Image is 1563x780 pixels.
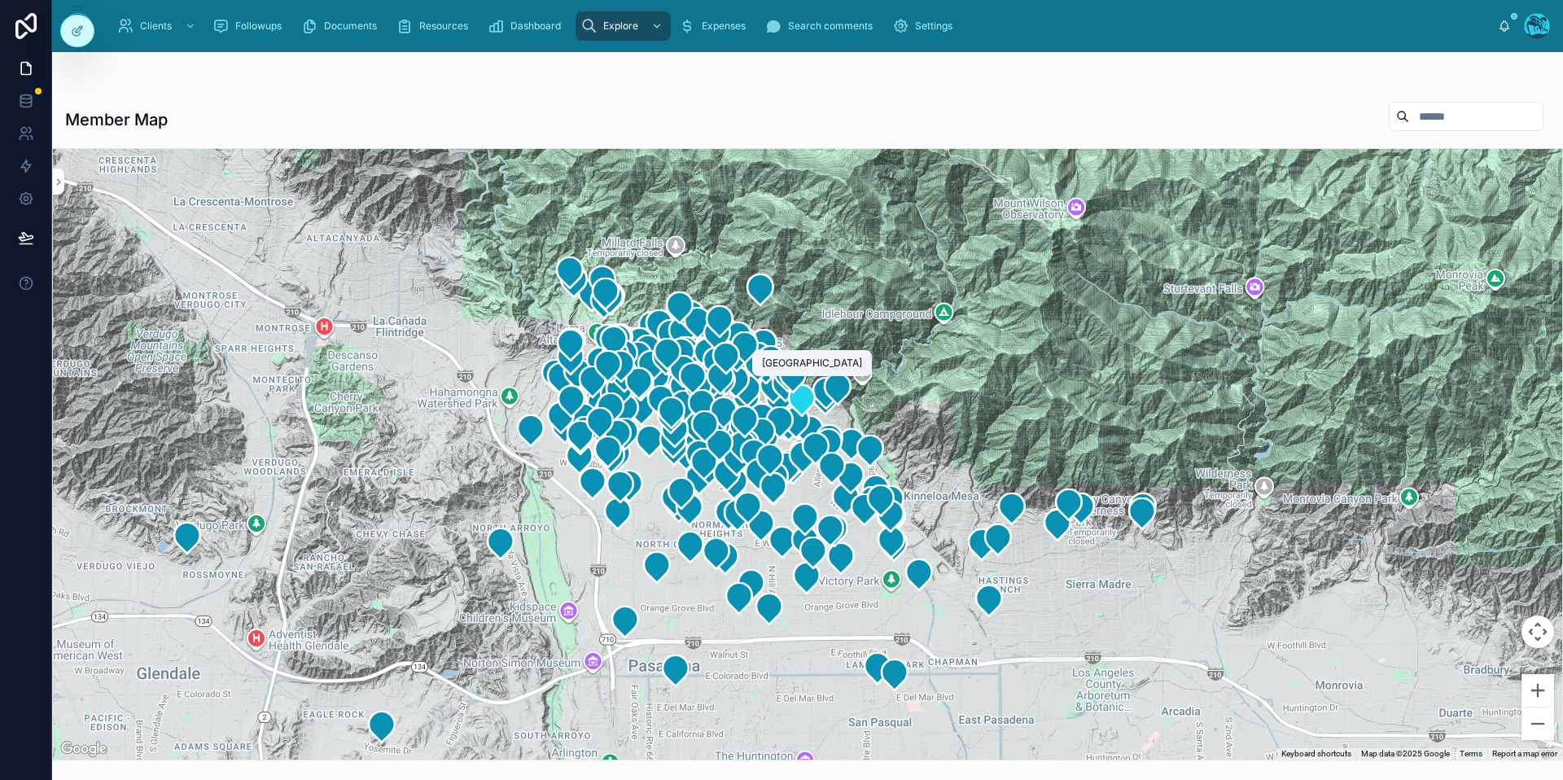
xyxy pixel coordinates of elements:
h1: Member Map [65,108,168,131]
a: Terms (opens in new tab) [1460,749,1482,758]
button: Zoom out [1521,708,1554,740]
button: Map camera controls [1521,616,1554,648]
a: Open this area in Google Maps (opens a new window) [57,738,111,760]
span: Resources [419,20,468,33]
a: Documents [296,11,388,41]
span: Explore [603,20,638,33]
a: Dashboard [483,11,572,41]
span: Followups [235,20,282,33]
a: Followups [208,11,293,41]
span: Documents [324,20,377,33]
span: Settings [915,20,952,33]
a: Report a map error [1492,749,1557,758]
a: Search comments [760,11,884,41]
button: Zoom in [1521,674,1554,707]
button: Keyboard shortcuts [1281,748,1351,760]
div: scrollable content [104,8,1498,44]
a: Expenses [674,11,757,41]
a: Settings [887,11,964,41]
span: Dashboard [510,20,561,33]
a: Explore [576,11,671,41]
span: Expenses [702,20,746,33]
a: Resources [392,11,479,41]
span: Clients [140,20,172,33]
div: [GEOGRAPHIC_DATA] [762,357,862,370]
a: Clients [112,11,204,41]
img: Google [57,738,111,760]
span: Search comments [788,20,873,33]
span: Map data ©2025 Google [1361,749,1450,758]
